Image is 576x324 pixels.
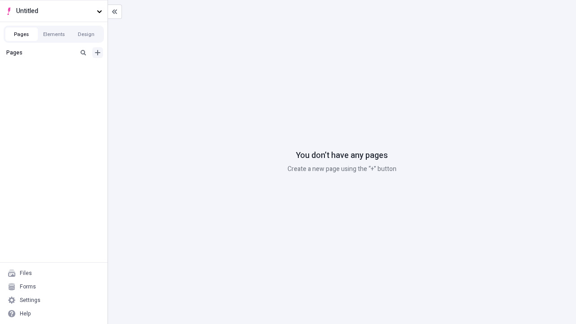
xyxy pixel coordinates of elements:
button: Pages [5,27,38,41]
button: Design [70,27,103,41]
div: Pages [6,49,74,56]
button: Elements [38,27,70,41]
div: Forms [20,283,36,290]
p: Create a new page using the “+” button [288,164,396,174]
div: Help [20,310,31,317]
div: Files [20,270,32,277]
span: Untitled [16,6,93,16]
p: You don’t have any pages [296,150,388,162]
div: Settings [20,297,40,304]
button: Add new [92,47,103,58]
